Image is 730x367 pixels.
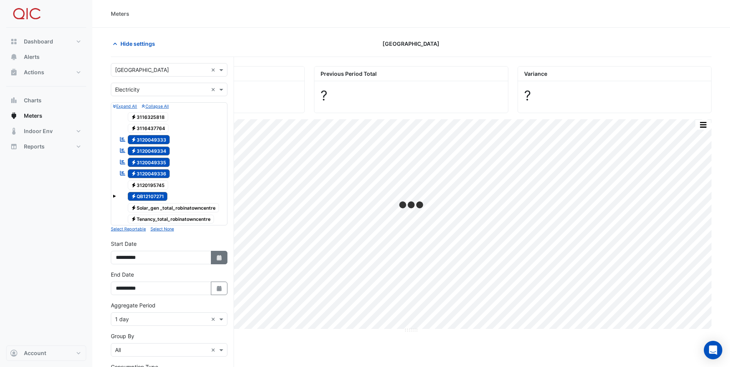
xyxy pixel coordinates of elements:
button: Alerts [6,49,86,65]
app-icon: Dashboard [10,38,18,45]
fa-icon: Electricity [131,159,137,165]
div: Previous Period Total [314,67,508,81]
small: Collapse All [142,104,169,109]
span: Alerts [24,53,40,61]
label: Start Date [111,240,137,248]
span: Actions [24,68,44,76]
fa-icon: Electricity [131,171,137,177]
label: End Date [111,270,134,279]
span: Indoor Env [24,127,53,135]
span: Clear [211,346,217,354]
span: Dashboard [24,38,53,45]
span: 3120195745 [128,180,169,190]
div: Meters [111,10,129,18]
app-icon: Alerts [10,53,18,61]
label: Aggregate Period [111,301,155,309]
div: Open Intercom Messenger [704,341,722,359]
div: Variance [518,67,711,81]
app-icon: Charts [10,97,18,104]
fa-icon: Electricity [131,125,137,131]
fa-icon: Electricity [131,114,137,120]
span: Meters [24,112,42,120]
span: 3120049335 [128,158,170,167]
span: Account [24,349,46,357]
fa-icon: Select Date [216,285,223,292]
button: More Options [695,120,711,130]
app-icon: Indoor Env [10,127,18,135]
span: 3120049336 [128,169,170,178]
button: Expand All [113,103,137,110]
span: Charts [24,97,42,104]
button: Select None [150,225,174,232]
div: ? [321,87,501,103]
img: Company Logo [9,6,44,22]
fa-icon: Reportable [119,170,126,177]
button: Meters [6,108,86,123]
span: 3120049333 [128,135,170,144]
span: Clear [211,66,217,74]
span: Tenancy_total_robinatowncentre [128,215,214,224]
button: Hide settings [111,37,160,50]
small: Select None [150,227,174,232]
app-icon: Meters [10,112,18,120]
button: Collapse All [142,103,169,110]
button: Actions [6,65,86,80]
fa-icon: Select Date [216,254,223,261]
fa-icon: Reportable [119,147,126,154]
app-icon: Actions [10,68,18,76]
fa-icon: Electricity [131,148,137,154]
fa-icon: Electricity [131,194,137,199]
span: QB12107271 [128,192,168,201]
span: 3116437764 [128,124,169,133]
button: Reports [6,139,86,154]
span: Clear [211,315,217,323]
small: Expand All [113,104,137,109]
span: 3116325818 [128,112,169,122]
button: Indoor Env [6,123,86,139]
fa-icon: Electricity [131,205,137,210]
button: Account [6,345,86,361]
span: 3120049334 [128,147,170,156]
fa-icon: Reportable [119,158,126,165]
app-icon: Reports [10,143,18,150]
span: [GEOGRAPHIC_DATA] [383,40,439,48]
span: Solar_gen _total_robinatowncentre [128,203,219,212]
span: Clear [211,85,217,93]
div: ? [524,87,705,103]
fa-icon: Reportable [119,136,126,142]
button: Charts [6,93,86,108]
label: Group By [111,332,134,340]
span: Reports [24,143,45,150]
button: Dashboard [6,34,86,49]
small: Select Reportable [111,227,146,232]
span: Hide settings [120,40,155,48]
fa-icon: Electricity [131,216,137,222]
fa-icon: Electricity [131,137,137,142]
button: Select Reportable [111,225,146,232]
fa-icon: Electricity [131,182,137,188]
